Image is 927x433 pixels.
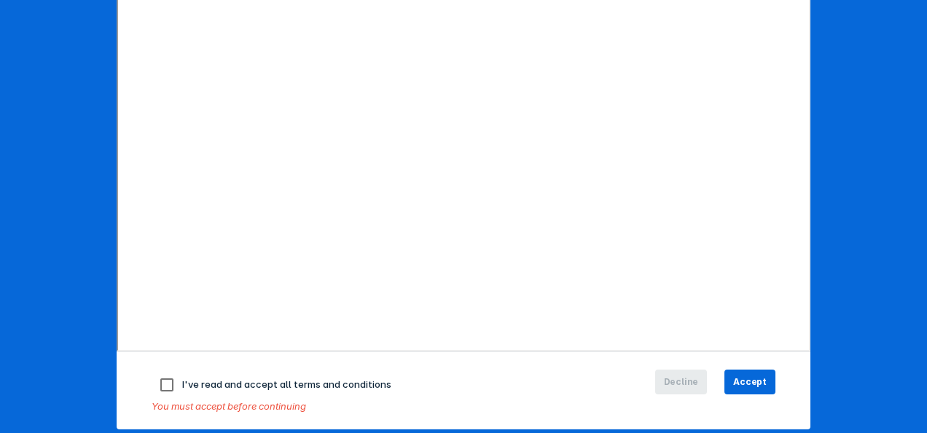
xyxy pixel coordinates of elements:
span: Accept [733,375,767,389]
span: Decline [664,375,699,389]
span: I've read and accept all terms and conditions [182,378,391,390]
button: Accept [724,370,775,394]
button: Decline [655,370,708,394]
div: You must accept before continuing [152,400,568,412]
